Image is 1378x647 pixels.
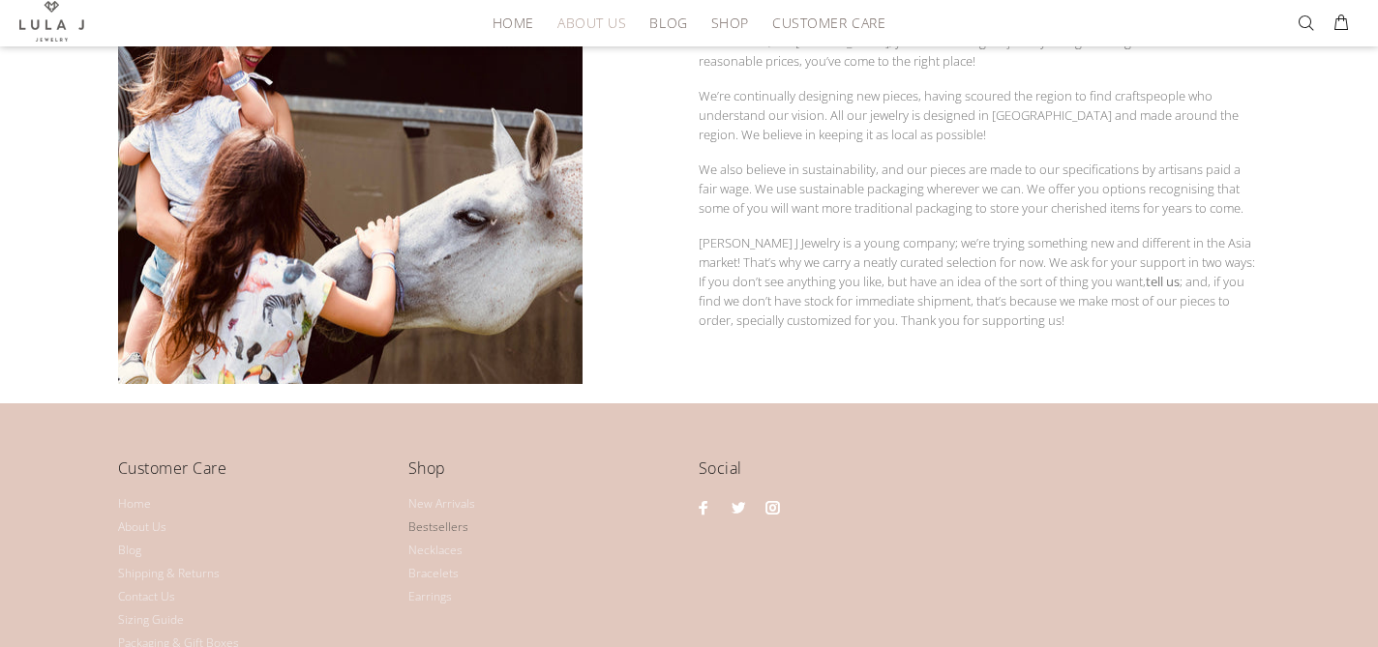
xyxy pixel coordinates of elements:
[118,492,151,515] a: Home
[408,456,679,495] h4: Shop
[772,15,885,30] span: Customer Care
[493,15,534,30] span: HOME
[700,8,761,38] a: Shop
[638,8,699,38] a: Blog
[408,562,459,585] a: Bracelets
[118,515,166,539] a: About Us
[649,15,687,30] span: Blog
[408,585,452,608] a: Earrings
[408,492,475,515] a: New Arrivals
[1146,273,1180,290] a: tell us
[699,233,1260,330] p: [PERSON_NAME] J Jewelry is a young company; we’re trying something new and different in the Asia ...
[408,539,463,562] a: Necklaces
[711,15,749,30] span: Shop
[118,608,184,632] a: Sizing Guide
[699,86,1260,144] p: We’re continually designing new pieces, having scoured the region to find craftspeople who unders...
[118,585,175,608] a: Contact Us
[408,515,468,539] a: Bestsellers
[481,8,546,38] a: HOME
[118,562,220,585] a: Shipping & Returns
[699,160,1260,218] p: We also believe in sustainability, and our pieces are made to our specifications by artisans paid...
[761,8,885,38] a: Customer Care
[699,456,1260,495] h4: Social
[118,456,389,495] h4: Customer Care
[557,15,626,30] span: About Us
[546,8,638,38] a: About Us
[118,539,141,562] a: Blog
